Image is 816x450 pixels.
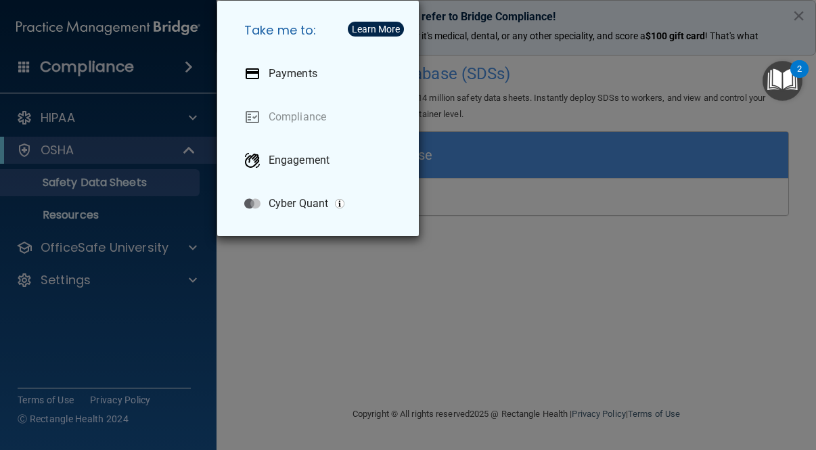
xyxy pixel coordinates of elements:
p: Payments [269,67,317,81]
p: Cyber Quant [269,197,328,210]
h5: Take me to: [233,12,408,49]
button: Learn More [348,22,404,37]
div: 2 [797,69,802,87]
p: Engagement [269,154,330,167]
button: Open Resource Center, 2 new notifications [763,61,802,101]
a: Compliance [233,98,408,136]
a: Engagement [233,141,408,179]
a: Payments [233,55,408,93]
div: Learn More [352,24,400,34]
a: Cyber Quant [233,185,408,223]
